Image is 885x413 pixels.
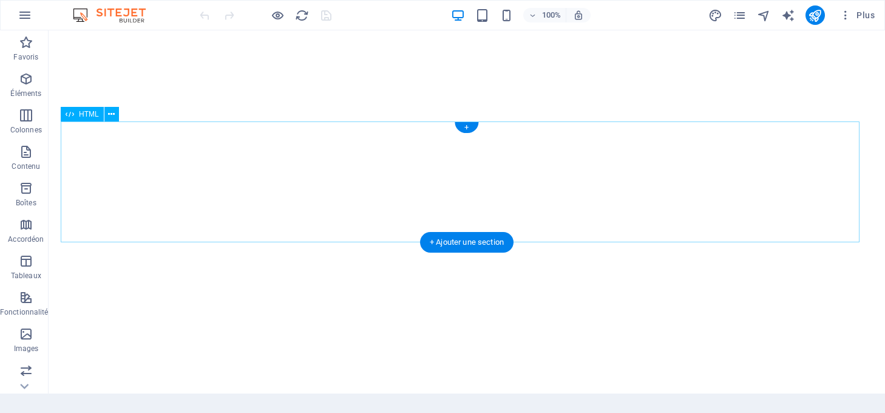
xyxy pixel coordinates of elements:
button: navigator [757,8,771,22]
i: Navigateur [757,9,771,22]
button: reload [294,8,309,22]
h6: 100% [541,8,561,22]
button: publish [805,5,825,25]
img: Editor Logo [70,8,161,22]
i: Publier [808,9,822,22]
button: pages [733,8,747,22]
span: HTML [79,111,99,118]
p: Images [14,344,39,353]
i: Lors du redimensionnement, ajuster automatiquement le niveau de zoom en fonction de l'appareil sé... [573,10,584,21]
p: Colonnes [10,125,42,135]
p: Favoris [13,52,38,62]
i: AI Writer [781,9,795,22]
p: Éléments [10,89,41,98]
button: Cliquez ici pour quitter le mode Aperçu et poursuivre l'édition. [270,8,285,22]
p: Accordéon [8,234,44,244]
i: Design (Ctrl+Alt+Y) [708,9,722,22]
i: Pages (Ctrl+Alt+S) [733,9,747,22]
button: Plus [835,5,880,25]
button: design [708,8,723,22]
button: 100% [523,8,566,22]
div: + [455,122,478,133]
p: Contenu [12,162,40,171]
p: Boîtes [16,198,36,208]
span: Plus [839,9,875,21]
p: Tableaux [11,271,41,281]
div: + Ajouter une section [420,232,514,253]
i: Actualiser la page [295,9,309,22]
button: text_generator [781,8,796,22]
